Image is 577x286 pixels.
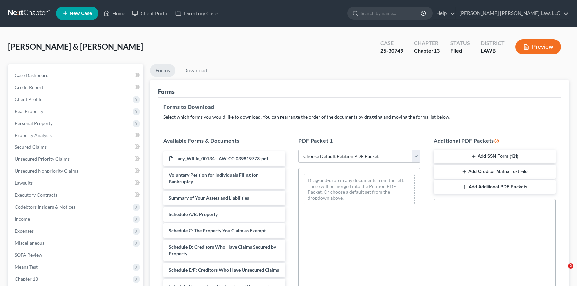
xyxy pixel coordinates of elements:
p: Select which forms you would like to download. You can rearrange the order of the documents by dr... [163,114,556,120]
span: Income [15,216,30,222]
a: Property Analysis [9,129,143,141]
a: Client Portal [129,7,172,19]
div: Filed [450,47,470,55]
div: Forms [158,88,175,96]
a: Download [178,64,213,77]
a: Case Dashboard [9,69,143,81]
span: Client Profile [15,96,42,102]
button: Preview [515,39,561,54]
h5: Available Forms & Documents [163,137,285,144]
div: Chapter [414,47,440,55]
button: Add Creditor Matrix Text File [434,165,556,179]
span: Personal Property [15,120,53,126]
input: Search by name... [361,7,422,19]
a: Unsecured Priority Claims [9,153,143,165]
span: Unsecured Nonpriority Claims [15,168,78,174]
span: Schedule A/B: Property [169,211,218,217]
a: Forms [150,64,175,77]
a: Help [433,7,455,19]
span: [PERSON_NAME] & [PERSON_NAME] [8,42,143,51]
span: Schedule E/F: Creditors Who Have Unsecured Claims [169,267,279,273]
span: New Case [70,11,92,16]
span: 2 [568,263,573,269]
a: SOFA Review [9,249,143,261]
div: Chapter [414,39,440,47]
a: Lawsuits [9,177,143,189]
span: Codebtors Insiders & Notices [15,204,75,210]
h5: Forms to Download [163,103,556,111]
a: [PERSON_NAME] [PERSON_NAME] Law, LLC [456,7,569,19]
a: Credit Report [9,81,143,93]
a: Executory Contracts [9,189,143,201]
div: 25-30749 [380,47,403,55]
span: Schedule C: The Property You Claim as Exempt [169,228,266,233]
a: Home [100,7,129,19]
span: Property Analysis [15,132,52,138]
span: Miscellaneous [15,240,44,246]
a: Directory Cases [172,7,223,19]
h5: Additional PDF Packets [434,137,556,144]
span: Chapter 13 [15,276,38,282]
span: Means Test [15,264,38,270]
span: Lawsuits [15,180,33,186]
span: Real Property [15,108,43,114]
span: SOFA Review [15,252,42,258]
span: Secured Claims [15,144,47,150]
h5: PDF Packet 1 [298,137,420,144]
div: Case [380,39,403,47]
span: Schedule D: Creditors Who Have Claims Secured by Property [169,244,276,256]
button: Add SSN Form (121) [434,150,556,164]
span: Unsecured Priority Claims [15,156,70,162]
span: Lacy_Willie_00134-LAW-CC-039819773-pdf [175,156,268,161]
button: Add Additional PDF Packets [434,180,556,194]
div: District [481,39,505,47]
span: Credit Report [15,84,43,90]
span: Executory Contracts [15,192,57,198]
div: LAWB [481,47,505,55]
span: Case Dashboard [15,72,49,78]
span: Expenses [15,228,34,234]
span: Voluntary Petition for Individuals Filing for Bankruptcy [169,172,258,184]
span: Summary of Your Assets and Liabilities [169,195,249,201]
iframe: Intercom live chat [554,263,570,279]
div: Status [450,39,470,47]
div: Drag-and-drop in any documents from the left. These will be merged into the Petition PDF Packet. ... [304,174,415,204]
a: Unsecured Nonpriority Claims [9,165,143,177]
span: 13 [434,47,440,54]
a: Secured Claims [9,141,143,153]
